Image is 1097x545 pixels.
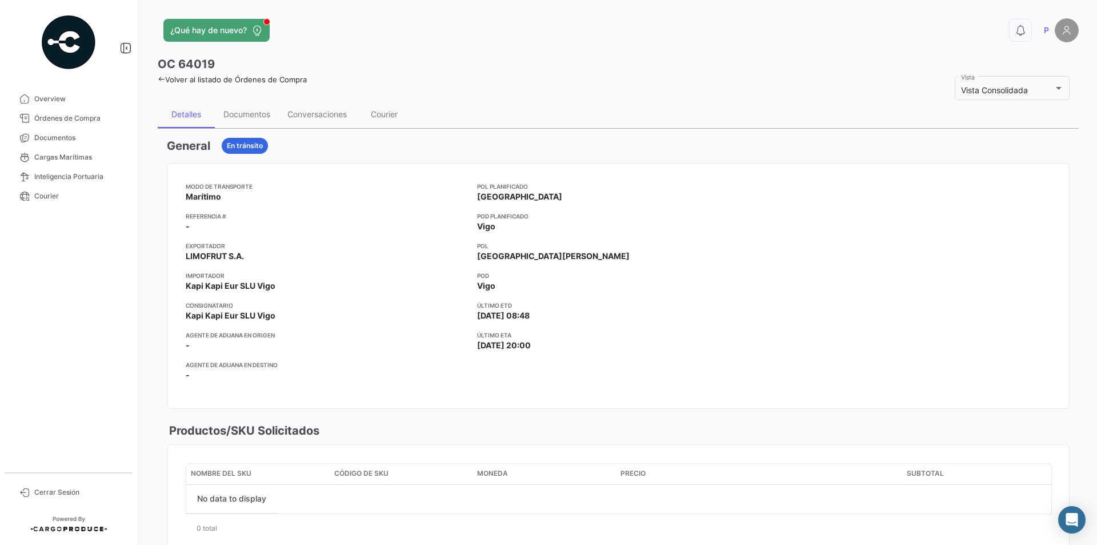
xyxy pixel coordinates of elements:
[186,250,244,262] span: LIMOFRUT S.A.
[473,464,616,484] datatable-header-cell: Moneda
[477,221,495,232] span: Vigo
[186,331,468,340] app-card-info-title: Agente de Aduana en Origen
[9,148,128,167] a: Cargas Marítimas
[477,212,759,221] app-card-info-title: POD Planificado
[371,109,398,119] div: Courier
[34,113,123,124] span: Órdenes de Compra
[186,340,190,351] span: -
[9,167,128,186] a: Inteligencia Portuaria
[167,423,319,439] h3: Productos/SKU Solicitados
[186,271,468,280] app-card-info-title: Importador
[477,468,508,479] span: Moneda
[1058,506,1086,534] div: Abrir Intercom Messenger
[9,109,128,128] a: Órdenes de Compra
[477,241,759,250] app-card-info-title: POL
[477,331,759,340] app-card-info-title: Último ETA
[186,310,275,321] span: Kapi Kapi Eur SLU Vigo
[287,109,347,119] div: Conversaciones
[186,485,277,514] div: No data to display
[34,172,123,182] span: Inteligencia Portuaria
[186,212,468,221] app-card-info-title: Referencia #
[477,250,630,262] span: [GEOGRAPHIC_DATA][PERSON_NAME]
[477,310,530,321] span: [DATE] 08:48
[186,280,275,292] span: Kapi Kapi Eur SLU Vigo
[40,14,97,71] img: powered-by.png
[477,280,495,292] span: Vigo
[34,152,123,162] span: Cargas Marítimas
[158,75,307,84] a: Volver al listado de Órdenes de Compra
[477,340,531,351] span: [DATE] 20:00
[334,468,389,479] span: Código de SKU
[186,360,468,369] app-card-info-title: Agente de Aduana en Destino
[34,133,123,143] span: Documentos
[186,221,190,232] span: -
[227,141,263,151] span: En tránsito
[186,301,468,310] app-card-info-title: Consignatario
[34,487,123,498] span: Cerrar Sesión
[171,109,201,119] div: Detalles
[186,514,1051,543] div: 0 total
[961,85,1028,95] span: Vista Consolidada
[9,128,128,148] a: Documentos
[34,191,123,201] span: Courier
[223,109,270,119] div: Documentos
[167,138,210,154] h3: General
[477,182,759,191] app-card-info-title: POL Planificado
[907,468,944,479] span: Subtotal
[477,271,759,280] app-card-info-title: POD
[170,25,247,36] span: ¿Qué hay de nuevo?
[191,468,251,479] span: Nombre del SKU
[186,464,330,484] datatable-header-cell: Nombre del SKU
[9,186,128,206] a: Courier
[1055,18,1079,42] img: placeholder-user.png
[186,182,468,191] app-card-info-title: Modo de Transporte
[477,191,562,202] span: [GEOGRAPHIC_DATA]
[186,191,221,202] span: Marítimo
[477,301,759,310] app-card-info-title: Último ETD
[1044,25,1049,36] span: P
[158,56,215,72] h3: OC 64019
[163,19,270,42] button: ¿Qué hay de nuevo?
[186,369,190,381] span: -
[186,241,468,250] app-card-info-title: Exportador
[34,94,123,104] span: Overview
[9,89,128,109] a: Overview
[620,468,646,479] span: Precio
[330,464,473,484] datatable-header-cell: Código de SKU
